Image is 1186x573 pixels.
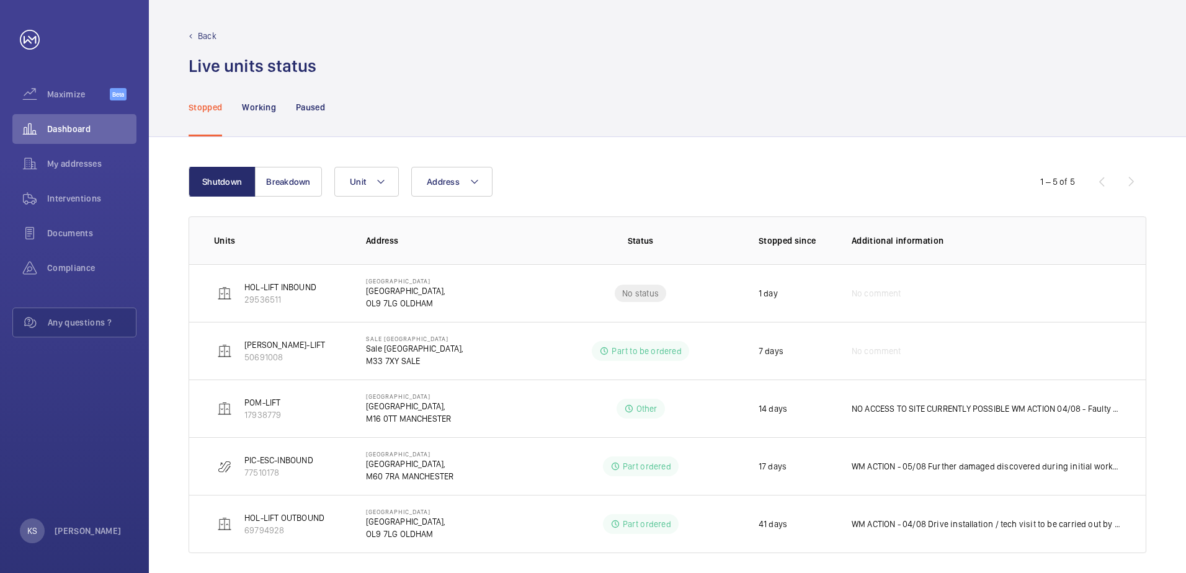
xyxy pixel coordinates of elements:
p: 7 days [759,345,783,357]
span: Compliance [47,262,136,274]
p: POM-LIFT [244,396,281,409]
p: M60 7RA MANCHESTER [366,470,453,482]
p: Part ordered [623,518,671,530]
p: [GEOGRAPHIC_DATA], [366,515,445,528]
p: HOL-LIFT INBOUND [244,281,316,293]
p: Address [366,234,542,247]
p: Back [198,30,216,42]
p: [PERSON_NAME]-LIFT [244,339,325,351]
span: No comment [852,287,901,300]
p: Part to be ordered [612,345,681,357]
p: OL9 7LG OLDHAM [366,528,445,540]
img: elevator.svg [217,401,232,416]
span: Unit [350,177,366,187]
span: Any questions ? [48,316,136,329]
p: Stopped [189,101,222,113]
p: Paused [296,101,325,113]
span: Interventions [47,192,136,205]
p: [GEOGRAPHIC_DATA] [366,508,445,515]
div: 1 – 5 of 5 [1040,175,1075,188]
p: WM ACTION - 05/08 Further damaged discovered during initial works. ETA for completion of all work... [852,460,1121,473]
p: Stopped since [759,234,832,247]
p: 1 day [759,287,778,300]
p: [GEOGRAPHIC_DATA], [366,458,453,470]
p: Part ordered [623,460,671,473]
span: Beta [110,88,127,100]
p: [GEOGRAPHIC_DATA], [366,400,451,412]
p: 17 days [759,460,787,473]
p: Status [551,234,729,247]
img: escalator.svg [217,459,232,474]
p: NO ACCESS TO SITE CURRENTLY POSSIBLE WM ACTION 04/08 - Faulty Board suspected, technical follow u... [852,402,1121,415]
p: HOL-LIFT OUTBOUND [244,512,324,524]
p: 41 days [759,518,787,530]
p: [GEOGRAPHIC_DATA] [366,393,451,400]
button: Shutdown [189,167,256,197]
p: Units [214,234,346,247]
p: 29536511 [244,293,316,306]
p: WM ACTION - 04/08 Drive installation / tech visit to be carried out by end of the week [852,518,1121,530]
img: elevator.svg [217,517,232,531]
p: No status [622,287,659,300]
p: [GEOGRAPHIC_DATA] [366,277,445,285]
p: KS [27,525,37,537]
p: [GEOGRAPHIC_DATA], [366,285,445,297]
p: 14 days [759,402,787,415]
p: Working [242,101,275,113]
p: M33 7XY SALE [366,355,463,367]
button: Breakdown [255,167,322,197]
h1: Live units status [189,55,316,78]
p: PIC-ESC-INBOUND [244,454,313,466]
button: Unit [334,167,399,197]
p: Other [636,402,658,415]
span: No comment [852,345,901,357]
span: Address [427,177,460,187]
img: elevator.svg [217,344,232,358]
span: Documents [47,227,136,239]
p: OL9 7LG OLDHAM [366,297,445,309]
button: Address [411,167,493,197]
span: Dashboard [47,123,136,135]
p: 77510178 [244,466,313,479]
p: Sale [GEOGRAPHIC_DATA], [366,342,463,355]
p: [GEOGRAPHIC_DATA] [366,450,453,458]
p: [PERSON_NAME] [55,525,122,537]
p: Sale [GEOGRAPHIC_DATA] [366,335,463,342]
p: M16 0TT MANCHESTER [366,412,451,425]
p: 17938779 [244,409,281,421]
span: My addresses [47,158,136,170]
p: 69794928 [244,524,324,536]
p: Additional information [852,234,1121,247]
span: Maximize [47,88,110,100]
img: elevator.svg [217,286,232,301]
p: 50691008 [244,351,325,363]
